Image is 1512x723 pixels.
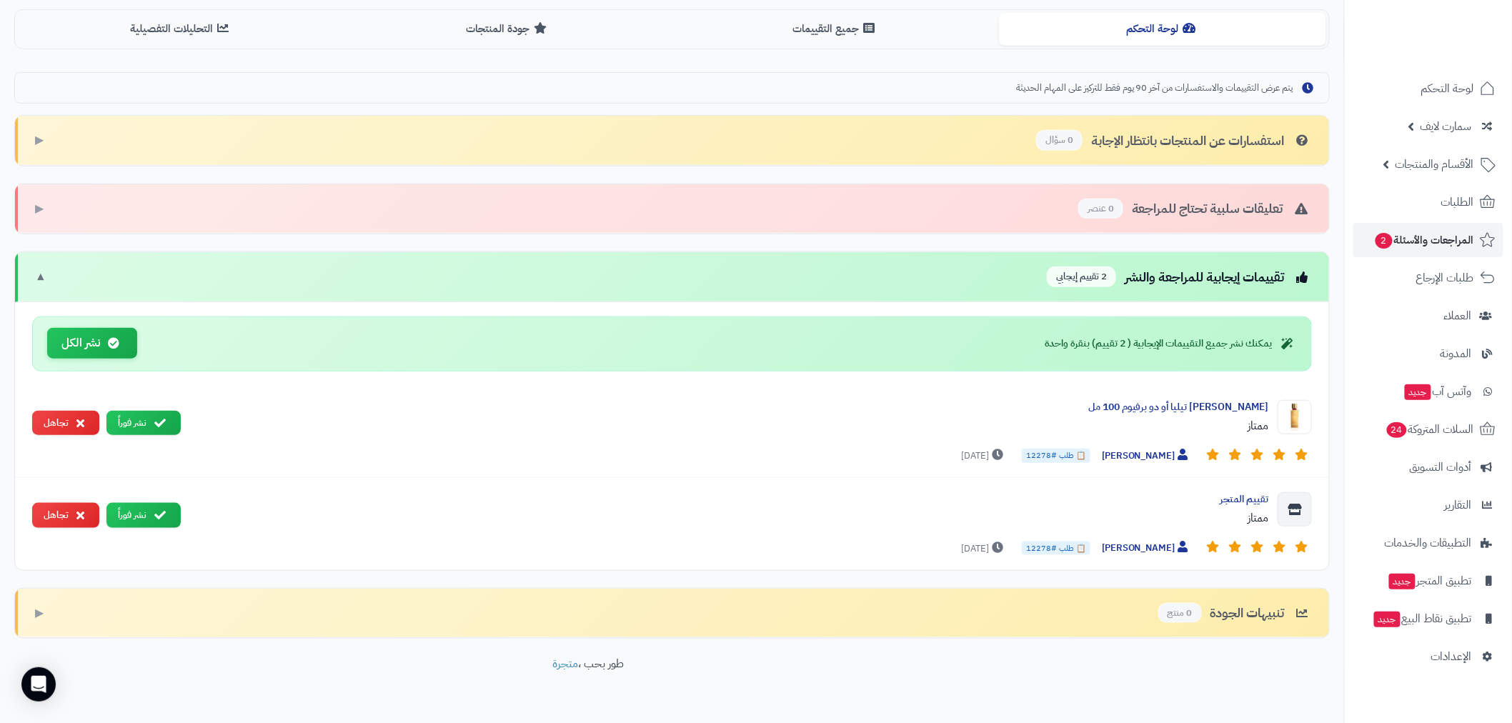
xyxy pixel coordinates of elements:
span: التطبيقات والخدمات [1385,533,1472,553]
span: ▼ [35,269,46,285]
a: طلبات الإرجاع [1353,261,1503,295]
div: ممتاز [192,509,1269,527]
span: تطبيق المتجر [1388,571,1472,591]
span: 📋 طلب #12278 [1022,542,1090,556]
span: لوحة التحكم [1421,79,1474,99]
span: [PERSON_NAME] [1102,449,1192,464]
a: متجرة [552,655,578,672]
a: لوحة التحكم [1353,71,1503,106]
span: جديد [1389,574,1416,589]
button: تجاهل [32,411,99,436]
button: نشر فوراً [106,411,181,436]
div: تقييم المتجر [192,492,1269,507]
span: سمارت لايف [1421,116,1472,136]
a: المراجعات والأسئلة2 [1353,223,1503,257]
div: يمكنك نشر جميع التقييمات الإيجابية ( 2 تقييم) بنقرة واحدة [1045,336,1297,351]
span: ▶ [35,201,44,217]
span: تطبيق نقاط البيع [1373,609,1472,629]
a: أدوات التسويق [1353,450,1503,484]
span: ▶ [35,605,44,622]
span: [PERSON_NAME] [1102,541,1192,556]
span: الإعدادات [1431,647,1472,667]
img: Product [1278,400,1312,434]
div: [PERSON_NAME] تيليا أو دو برفيوم 100 مل [192,400,1269,414]
span: المراجعات والأسئلة [1374,230,1474,250]
span: 0 سؤال [1036,130,1083,151]
a: السلات المتروكة24 [1353,412,1503,447]
button: لوحة التحكم [999,13,1326,45]
button: تجاهل [32,503,99,528]
a: وآتس آبجديد [1353,374,1503,409]
button: التحليلات التفصيلية [18,13,345,45]
div: استفسارات عن المنتجات بانتظار الإجابة [1036,130,1312,151]
a: الإعدادات [1353,639,1503,674]
a: المدونة [1353,336,1503,371]
span: الأقسام والمنتجات [1396,154,1474,174]
img: logo-2.png [1415,11,1498,41]
span: وآتس آب [1403,382,1472,402]
span: أدوات التسويق [1410,457,1472,477]
button: جميع التقييمات [672,13,1000,45]
button: نشر الكل [47,328,137,359]
span: جديد [1374,612,1401,627]
div: تعليقات سلبية تحتاج للمراجعة [1078,199,1312,219]
span: التقارير [1445,495,1472,515]
a: الطلبات [1353,185,1503,219]
a: تطبيق نقاط البيعجديد [1353,602,1503,636]
span: 2 تقييم إيجابي [1047,266,1116,287]
span: يتم عرض التقييمات والاستفسارات من آخر 90 يوم فقط للتركيز على المهام الحديثة [1016,81,1293,95]
span: السلات المتروكة [1386,419,1474,439]
div: ممتاز [192,417,1269,434]
span: 📋 طلب #12278 [1022,449,1090,463]
span: العملاء [1444,306,1472,326]
div: Open Intercom Messenger [21,667,56,702]
span: الطلبات [1441,192,1474,212]
button: نشر فوراً [106,503,181,528]
div: تقييمات إيجابية للمراجعة والنشر [1047,266,1312,287]
span: 24 [1386,422,1408,439]
a: التطبيقات والخدمات [1353,526,1503,560]
a: تطبيق المتجرجديد [1353,564,1503,598]
span: 0 منتج [1158,603,1202,624]
span: جديد [1405,384,1431,400]
span: 2 [1375,232,1393,249]
span: [DATE] [961,449,1007,463]
a: التقارير [1353,488,1503,522]
a: العملاء [1353,299,1503,333]
span: المدونة [1441,344,1472,364]
span: [DATE] [961,542,1007,556]
span: ▶ [35,132,44,149]
div: تنبيهات الجودة [1158,603,1312,624]
span: 0 عنصر [1078,199,1123,219]
button: جودة المنتجات [345,13,672,45]
span: طلبات الإرجاع [1416,268,1474,288]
